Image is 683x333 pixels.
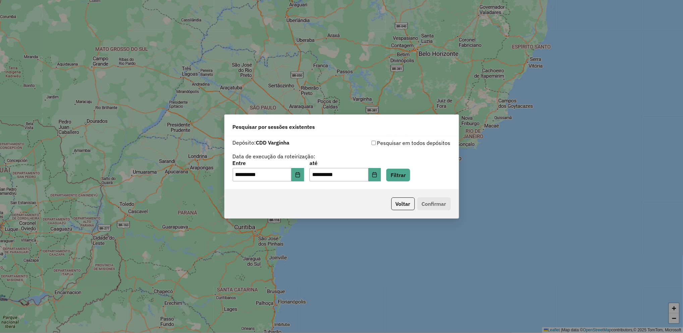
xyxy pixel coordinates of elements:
label: Entre [233,159,304,167]
button: Voltar [391,197,415,210]
label: Depósito: [233,139,290,147]
strong: CDD Varginha [256,139,290,146]
div: Pesquisar em todos depósitos [342,139,451,147]
label: até [309,159,381,167]
label: Data de execução da roteirização: [233,152,316,160]
button: Filtrar [386,169,410,181]
button: Choose Date [368,168,381,181]
span: Pesquisar por sessões existentes [233,123,315,131]
button: Choose Date [291,168,304,181]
